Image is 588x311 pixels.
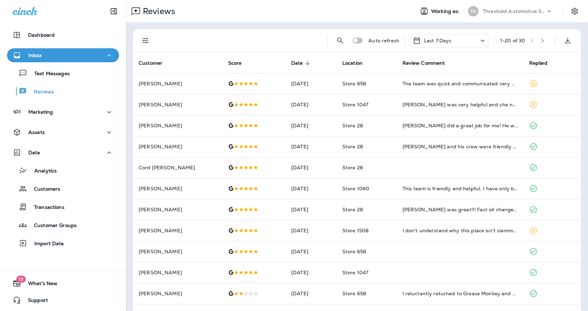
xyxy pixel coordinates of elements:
p: [PERSON_NAME] [139,102,217,107]
span: Store 1060 [342,185,369,192]
span: Store 1047 [342,269,368,276]
p: [PERSON_NAME] [139,228,217,233]
div: 1 - 20 of 30 [500,38,525,43]
span: Score [228,60,242,66]
span: Store 28 [342,122,363,129]
td: [DATE] [286,220,337,241]
p: Import Data [27,241,64,247]
span: Store 28 [342,143,363,150]
button: Customers [7,181,119,196]
span: Replied [529,60,556,66]
div: Danny and his crew were friendly and honest with what my car needed. Oil change was quick and mad... [402,143,518,150]
div: TA [468,6,478,16]
p: [PERSON_NAME] [139,123,217,128]
p: Customers [27,186,60,193]
p: Reviews [140,6,175,16]
button: Dashboard [7,28,119,42]
button: Customer Groups [7,218,119,232]
p: Text Messages [27,71,70,77]
div: I don't understand why this place isn't slammed with cars everyday! The service is top tier, the ... [402,227,518,234]
p: Assets [28,129,45,135]
button: Search Reviews [333,34,347,48]
span: Customer [139,60,162,66]
span: Store 1047 [342,101,368,108]
td: [DATE] [286,73,337,94]
p: [PERSON_NAME] [139,270,217,275]
button: Marketing [7,105,119,119]
span: Store 28 [342,164,363,171]
button: Text Messages [7,66,119,80]
p: Cord [PERSON_NAME] [139,165,217,170]
span: Working as: [431,8,461,14]
p: Transactions [27,204,64,211]
span: Store 1508 [342,227,369,234]
td: [DATE] [286,241,337,262]
td: [DATE] [286,157,337,178]
button: Assets [7,125,119,139]
button: Transactions [7,199,119,214]
button: Filters [139,34,153,48]
p: Data [28,150,40,155]
span: Store 658 [342,290,366,297]
p: Reviews [27,89,54,96]
div: I reluctantly returned to Grease Monkey and my motivation was to benefit from an offer to get $50... [402,290,518,297]
span: Replied [529,60,547,66]
td: [DATE] [286,199,337,220]
span: Location [342,60,363,66]
button: Data [7,146,119,160]
td: [DATE] [286,94,337,115]
div: This team is friendly and helpful. I have only been here twice but they have been amazing each ti... [402,185,518,192]
span: Date [291,60,312,66]
button: Settings [568,5,581,17]
span: Customer [139,60,171,66]
p: [PERSON_NAME] [139,81,217,86]
p: [PERSON_NAME] [139,207,217,212]
button: Export as CSV [561,34,575,48]
p: [PERSON_NAME] [139,249,217,254]
p: Threshold Automotive Service dba Grease Monkey [483,8,546,14]
td: [DATE] [286,115,337,136]
p: [PERSON_NAME] [139,144,217,149]
span: Location [342,60,372,66]
button: Reviews [7,84,119,99]
span: Support [21,297,48,306]
p: Analytics [27,168,57,175]
p: [PERSON_NAME] [139,186,217,191]
div: Brittney was very helpful and she needs a raise!! [402,101,518,108]
span: Store 658 [342,248,366,255]
button: Analytics [7,163,119,178]
button: 19What's New [7,276,119,290]
span: Store 658 [342,80,366,87]
td: [DATE] [286,262,337,283]
span: 19 [16,276,26,283]
div: The team was quick and communicated very well [402,80,518,87]
td: [DATE] [286,136,337,157]
p: Dashboard [28,32,55,38]
button: Collapse Sidebar [104,4,124,18]
div: Jared did a great job for me! He was fast, informative and nice. Thanks! [402,122,518,129]
p: [PERSON_NAME] [139,291,217,296]
div: Jared was great!!! Fast oil change and friendly service! [402,206,518,213]
span: Date [291,60,303,66]
span: Review Comment [402,60,454,66]
button: Import Data [7,236,119,250]
span: Review Comment [402,60,445,66]
p: Auto refresh [368,38,399,43]
p: Inbox [28,52,42,58]
button: Support [7,293,119,307]
td: [DATE] [286,283,337,304]
span: Store 28 [342,206,363,213]
p: Marketing [28,109,53,115]
button: Inbox [7,48,119,62]
span: What's New [21,281,57,289]
td: [DATE] [286,178,337,199]
span: Score [228,60,251,66]
p: Customer Groups [27,222,77,229]
p: Last 7 Days [424,38,451,43]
